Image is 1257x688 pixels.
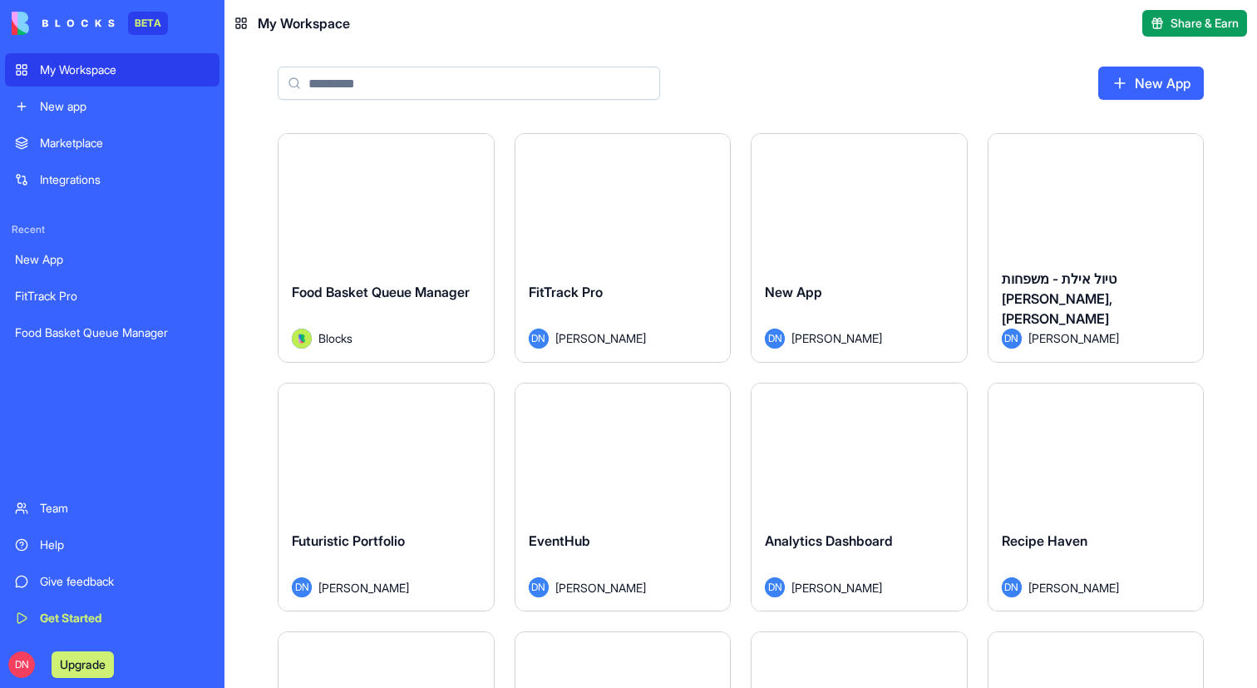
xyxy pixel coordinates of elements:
a: Analytics DashboardDN[PERSON_NAME] [751,383,968,612]
img: logo [12,12,115,35]
span: DN [8,651,35,678]
div: FitTrack Pro [15,288,209,304]
span: DN [765,329,785,349]
span: Blocks [318,329,352,347]
a: EventHubDN[PERSON_NAME] [515,383,732,612]
a: Integrations [5,163,219,196]
a: BETA [12,12,168,35]
span: My Workspace [258,13,350,33]
div: New app [40,98,209,115]
span: [PERSON_NAME] [1028,579,1119,596]
a: New App [1098,67,1204,100]
div: Food Basket Queue Manager [15,324,209,341]
a: Upgrade [52,656,114,672]
span: EventHub [529,532,590,549]
a: Team [5,492,219,525]
span: טיול אילת - משפחות [PERSON_NAME], [PERSON_NAME] [1002,270,1117,327]
span: [PERSON_NAME] [1028,329,1119,347]
div: Marketplace [40,135,209,151]
span: Analytics Dashboard [765,532,893,549]
span: DN [765,577,785,597]
a: Get Started [5,601,219,635]
button: Upgrade [52,651,114,678]
span: Recipe Haven [1002,532,1087,549]
a: New AppDN[PERSON_NAME] [751,133,968,363]
a: טיול אילת - משפחות [PERSON_NAME], [PERSON_NAME]DN[PERSON_NAME] [988,133,1205,363]
a: Food Basket Queue ManagerAvatarBlocks [278,133,495,363]
div: Give feedback [40,573,209,590]
span: DN [1002,577,1022,597]
a: New app [5,90,219,123]
div: Integrations [40,171,209,188]
a: Futuristic PortfolioDN[PERSON_NAME] [278,383,495,612]
span: [PERSON_NAME] [791,579,882,596]
div: Get Started [40,610,209,626]
div: New App [15,251,209,268]
span: Food Basket Queue Manager [292,284,470,300]
div: Help [40,537,209,553]
img: Avatar [292,329,312,349]
a: FitTrack Pro [5,280,219,313]
span: DN [529,577,549,597]
button: Share & Earn [1142,10,1247,37]
span: FitTrack Pro [529,284,603,300]
a: Marketplace [5,126,219,160]
a: Food Basket Queue Manager [5,316,219,349]
span: [PERSON_NAME] [555,579,646,596]
span: New App [765,284,822,300]
span: [PERSON_NAME] [318,579,409,596]
span: Recent [5,223,219,236]
a: New App [5,243,219,276]
span: [PERSON_NAME] [555,329,646,347]
span: DN [529,329,549,349]
a: My Workspace [5,53,219,87]
div: BETA [128,12,168,35]
span: Share & Earn [1171,15,1239,32]
span: DN [1002,329,1022,349]
a: Give feedback [5,565,219,598]
div: My Workspace [40,62,209,78]
div: Team [40,500,209,517]
span: [PERSON_NAME] [791,329,882,347]
a: Help [5,528,219,562]
a: FitTrack ProDN[PERSON_NAME] [515,133,732,363]
a: Recipe HavenDN[PERSON_NAME] [988,383,1205,612]
span: Futuristic Portfolio [292,532,405,549]
span: DN [292,577,312,597]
